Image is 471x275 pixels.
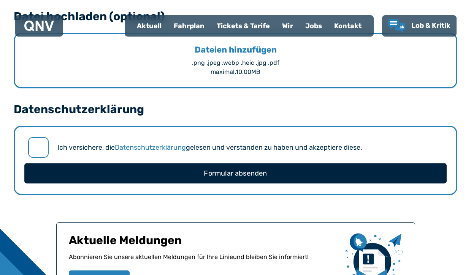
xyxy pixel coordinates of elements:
a: Datenschutzerklärung [115,143,186,152]
a: Wir [276,16,299,36]
a: Jobs [299,16,328,36]
div: Dateien hinzufügen [29,45,442,55]
a: Kontakt [328,16,368,36]
a: Aktuell [131,16,168,36]
legend: Datei hochladen (optional) [14,11,165,22]
label: Ich versichere, die gelesen und verstanden zu haben und akzeptiere diese. [57,142,362,153]
h1: Aktuelle Meldungen [69,233,339,253]
a: Fahrplan [168,16,211,36]
img: QNV Logo [24,21,54,31]
p: Abonnieren Sie unsere aktuellen Meldungen für Ihre Linie und bleiben Sie informiert! [69,253,339,270]
button: Formular absenden [24,163,447,183]
a: Tickets & Tarife [211,16,276,36]
div: .png .jpeg .webp .heic .jpg .pdf maximal. 10.00 MB [29,58,442,77]
span: Lob & Kritik [411,21,450,30]
legend: Datenschutzerklärung [14,104,144,115]
a: Lob & Kritik [388,19,450,33]
a: QNV Logo [24,18,54,34]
